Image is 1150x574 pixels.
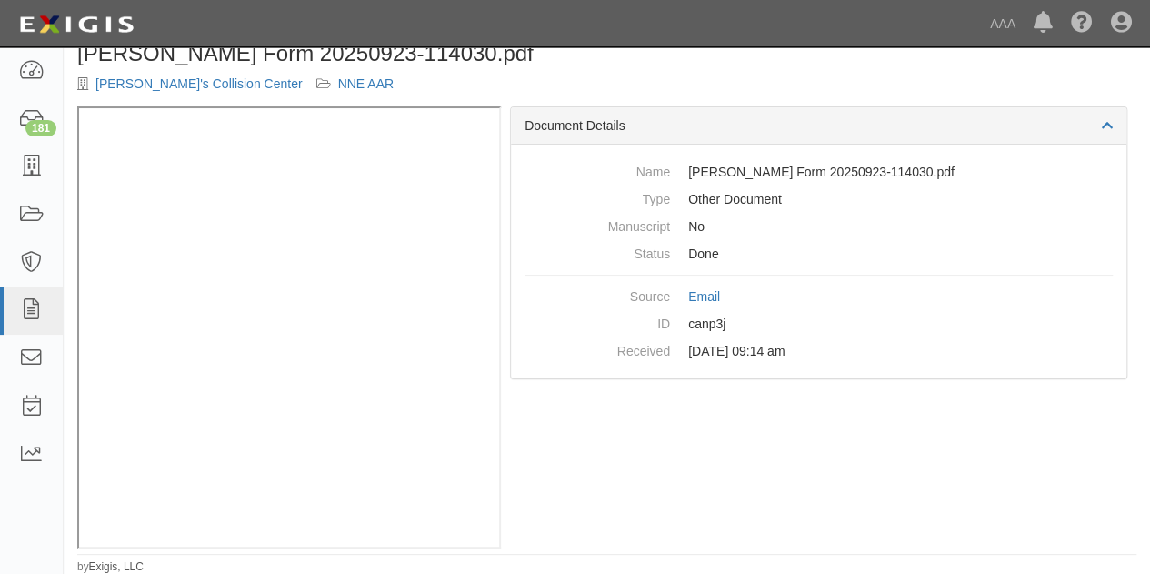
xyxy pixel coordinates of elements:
[525,186,670,208] dt: Type
[338,76,394,91] a: NNE AAR
[95,76,303,91] a: [PERSON_NAME]'s Collision Center
[525,310,670,333] dt: ID
[525,158,1113,186] dd: [PERSON_NAME] Form 20250923-114030.pdf
[525,337,1113,365] dd: [DATE] 09:14 am
[525,283,670,306] dt: Source
[525,158,670,181] dt: Name
[525,213,670,236] dt: Manuscript
[511,107,1126,145] div: Document Details
[525,337,670,360] dt: Received
[25,120,56,136] div: 181
[525,240,670,263] dt: Status
[525,186,1113,213] dd: Other Document
[525,213,1113,240] dd: No
[525,240,1113,267] dd: Done
[89,560,144,573] a: Exigis, LLC
[77,42,594,65] h1: [PERSON_NAME] Form 20250923-114030.pdf
[1071,13,1093,35] i: Help Center - Complianz
[688,289,720,304] a: Email
[525,310,1113,337] dd: canp3j
[981,5,1025,42] a: AAA
[14,8,139,41] img: logo-5460c22ac91f19d4615b14bd174203de0afe785f0fc80cf4dbbc73dc1793850b.png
